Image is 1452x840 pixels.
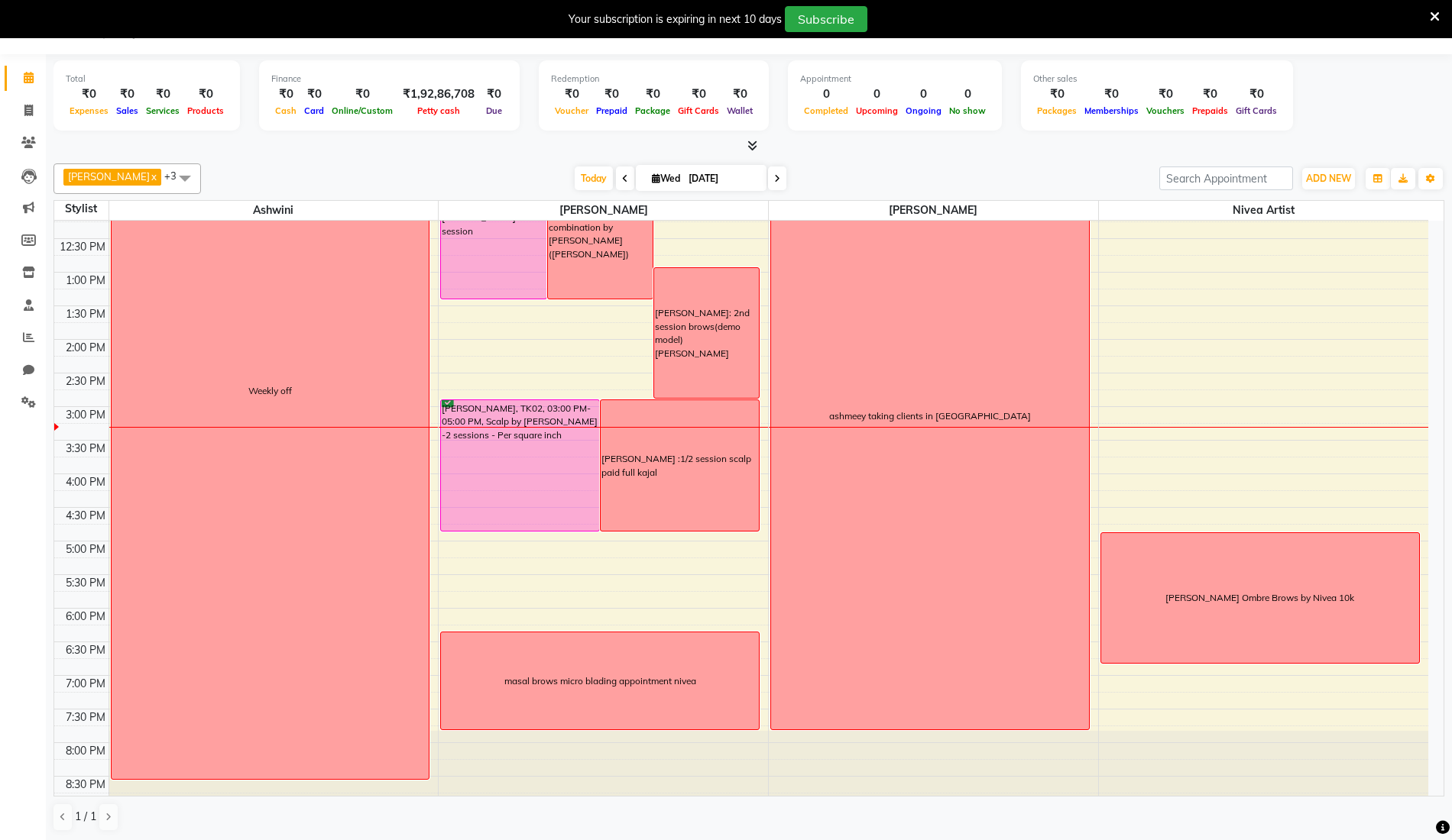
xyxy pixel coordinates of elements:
div: 2:30 PM [63,373,109,389]
div: 2:00 PM [63,340,109,356]
span: [PERSON_NAME] [769,201,1098,220]
span: Online/Custom [328,105,397,116]
span: Gift Cards [1232,105,1281,116]
div: [PERSON_NAME] :1/2 session scalp paid full kajal [601,452,758,480]
span: Gift Cards [674,105,723,116]
div: 6:30 PM [63,642,109,658]
div: 12:30 PM [57,239,109,255]
span: ADD NEW [1306,173,1351,184]
div: 0 [852,86,902,103]
div: ₹1,92,86,708 [397,86,481,103]
span: Wed [648,173,684,184]
div: ₹0 [1033,86,1081,103]
div: ₹0 [631,86,674,103]
span: Vouchers [1142,105,1188,116]
div: Other sales [1033,73,1281,86]
span: Due [482,105,506,116]
span: Ongoing [902,105,945,116]
input: 2025-09-03 [684,167,760,190]
div: 1:00 PM [63,273,109,289]
div: ₹0 [142,86,183,103]
span: 1 / 1 [75,809,96,825]
div: ₹0 [271,86,300,103]
span: Card [300,105,328,116]
div: 4:00 PM [63,474,109,490]
span: Services [142,105,183,116]
input: Search Appointment [1159,166,1293,190]
div: Finance [271,73,507,86]
div: Total [66,73,228,86]
div: ₹0 [112,86,142,103]
span: Today [575,166,613,190]
div: 0 [800,86,852,103]
span: Products [183,105,228,116]
div: ₹0 [66,86,112,103]
div: ₹0 [1232,86,1281,103]
div: [PERSON_NAME] nano combination by [PERSON_NAME] ([PERSON_NAME]) [549,207,652,261]
div: 6:00 PM [63,609,109,625]
span: Completed [800,105,852,116]
div: [PERSON_NAME], TK02, 03:00 PM-05:00 PM, Scalp by [PERSON_NAME] -2 sessions - Per square inch [441,400,599,531]
span: Prepaid [592,105,631,116]
div: 4:30 PM [63,508,109,524]
a: x [150,170,157,183]
div: ₹0 [1142,86,1188,103]
div: Redemption [551,73,757,86]
span: Ashwini [109,201,439,220]
div: ₹0 [328,86,397,103]
div: 0 [902,86,945,103]
div: 8:30 PM [63,777,109,793]
button: Subscribe [785,6,867,32]
div: Stylist [54,201,109,217]
div: 1:30 PM [63,306,109,322]
span: [PERSON_NAME] [68,170,150,183]
span: Packages [1033,105,1081,116]
span: Cash [271,105,300,116]
div: 5:30 PM [63,575,109,591]
div: ₹0 [592,86,631,103]
span: Voucher [551,105,592,116]
div: ₹0 [183,86,228,103]
div: 5:00 PM [63,541,109,557]
div: [PERSON_NAME], TK01, 11:30 AM-01:30 PM, Nano by Sr Artist [PERSON_NAME] - 1 session [441,169,546,299]
div: 8:00 PM [63,743,109,759]
div: 3:30 PM [63,441,109,457]
span: Package [631,105,674,116]
span: Expenses [66,105,112,116]
div: Weekly off [248,384,292,398]
span: Nivea Artist [1099,201,1428,220]
div: masal brows micro blading appointment nivea [504,674,696,688]
div: [PERSON_NAME]: 2nd session brows(demo model) [PERSON_NAME] [655,306,758,360]
span: Wallet [723,105,757,116]
div: ₹0 [300,86,328,103]
div: Appointment [800,73,990,86]
span: +3 [164,170,188,182]
div: Your subscription is expiring in next 10 days [569,11,782,27]
div: 0 [945,86,990,103]
div: 7:00 PM [63,676,109,692]
div: ashmeey taking clients in [GEOGRAPHIC_DATA] [829,409,1031,423]
div: 7:30 PM [63,709,109,725]
div: ₹0 [723,86,757,103]
div: ₹0 [551,86,592,103]
div: ₹0 [1188,86,1232,103]
div: ₹0 [1081,86,1142,103]
span: Upcoming [852,105,902,116]
button: ADD NEW [1302,168,1355,189]
span: No show [945,105,990,116]
span: Memberships [1081,105,1142,116]
div: ₹0 [481,86,507,103]
div: 3:00 PM [63,407,109,423]
span: Petty cash [413,105,464,116]
span: Prepaids [1188,105,1232,116]
div: ₹0 [674,86,723,103]
div: [PERSON_NAME] Ombre Brows by Nivea 10k [1165,591,1354,605]
span: Sales [112,105,142,116]
span: [PERSON_NAME] [439,201,768,220]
